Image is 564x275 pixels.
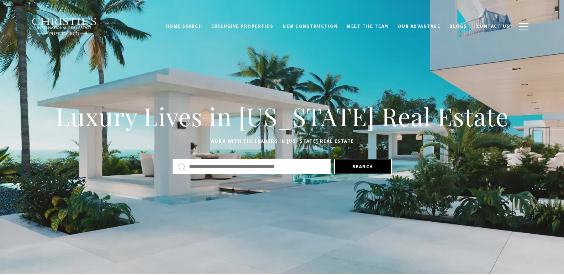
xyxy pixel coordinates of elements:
[445,20,472,33] a: Blogs
[334,159,392,174] button: Search
[51,101,513,132] h1: Luxury Lives in [US_STATE] Real Estate
[393,20,445,33] a: Our Advantage
[31,17,97,36] img: Christie's International Real Estate black text logo
[207,20,278,33] a: Exclusive Properties
[51,137,513,146] p: Work with the leaders in [US_STATE] Real Estate
[278,20,342,33] a: New Construction
[211,23,273,29] span: Exclusive Properties
[476,23,510,29] span: Contact Us
[398,23,441,29] span: Our Advantage
[161,20,207,33] a: Home Search
[449,23,467,29] span: Blogs
[342,20,393,33] a: Meet the Team
[283,23,338,29] span: New Construction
